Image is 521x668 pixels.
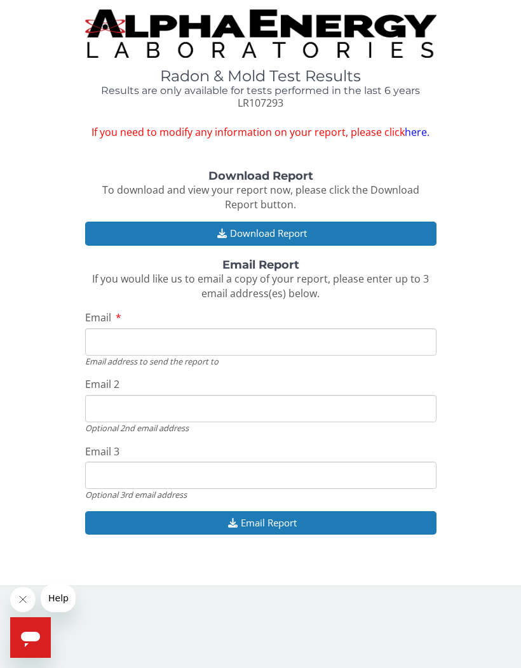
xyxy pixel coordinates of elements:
[85,10,436,58] img: TightCrop.jpg
[85,444,119,458] span: Email 3
[85,511,436,535] button: Email Report
[85,125,436,140] span: If you need to modify any information on your report, please click
[85,311,111,324] span: Email
[85,489,436,500] div: Optional 3rd email address
[41,584,76,612] iframe: Message from company
[405,125,430,139] a: here.
[10,617,51,658] iframe: Button to launch messaging window
[10,587,36,612] iframe: Close message
[85,377,119,391] span: Email 2
[85,222,436,245] button: Download Report
[85,422,436,434] div: Optional 2nd email address
[85,356,436,367] div: Email address to send the report to
[85,68,436,84] h1: Radon & Mold Test Results
[222,258,299,272] strong: Email Report
[238,96,283,110] span: LR107293
[92,272,429,300] span: If you would like us to email a copy of your report, please enter up to 3 email address(es) below.
[102,183,419,211] span: To download and view your report now, please click the Download Report button.
[208,169,313,183] strong: Download Report
[85,85,436,97] h4: Results are only available for tests performed in the last 6 years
